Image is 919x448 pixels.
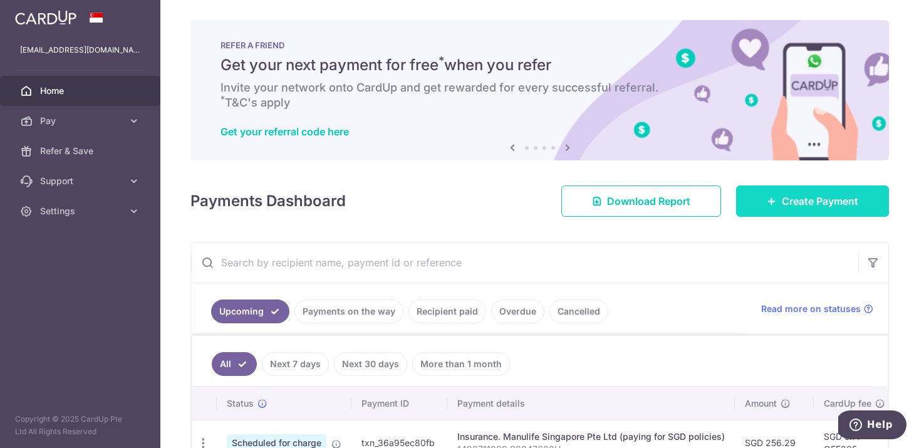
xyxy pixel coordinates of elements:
img: RAF banner [190,20,889,160]
h5: Get your next payment for free when you refer [221,55,859,75]
a: Get your referral code here [221,125,349,138]
th: Payment details [447,387,735,420]
input: Search by recipient name, payment id or reference [191,242,858,283]
span: Home [40,85,123,97]
a: Cancelled [549,300,608,323]
a: Create Payment [736,185,889,217]
h6: Invite your network onto CardUp and get rewarded for every successful referral. T&C's apply [221,80,859,110]
span: Amount [745,397,777,410]
span: Support [40,175,123,187]
iframe: Opens a widget where you can find more information [838,410,906,442]
a: Recipient paid [408,300,486,323]
a: All [212,352,257,376]
th: Payment ID [351,387,447,420]
a: Next 7 days [262,352,329,376]
span: Refer & Save [40,145,123,157]
a: More than 1 month [412,352,510,376]
a: Read more on statuses [761,303,873,315]
p: [EMAIL_ADDRESS][DOMAIN_NAME] [20,44,140,56]
div: Insurance. Manulife Singapore Pte Ltd (paying for SGD policies) [457,430,725,443]
a: Download Report [561,185,721,217]
a: Payments on the way [294,300,403,323]
span: Download Report [607,194,690,209]
a: Overdue [491,300,544,323]
span: Status [227,397,254,410]
span: CardUp fee [824,397,871,410]
a: Next 30 days [334,352,407,376]
span: Create Payment [782,194,858,209]
p: REFER A FRIEND [221,40,859,50]
img: CardUp [15,10,76,25]
span: Read more on statuses [761,303,861,315]
h4: Payments Dashboard [190,190,346,212]
span: Pay [40,115,123,127]
span: Settings [40,205,123,217]
a: Upcoming [211,300,289,323]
